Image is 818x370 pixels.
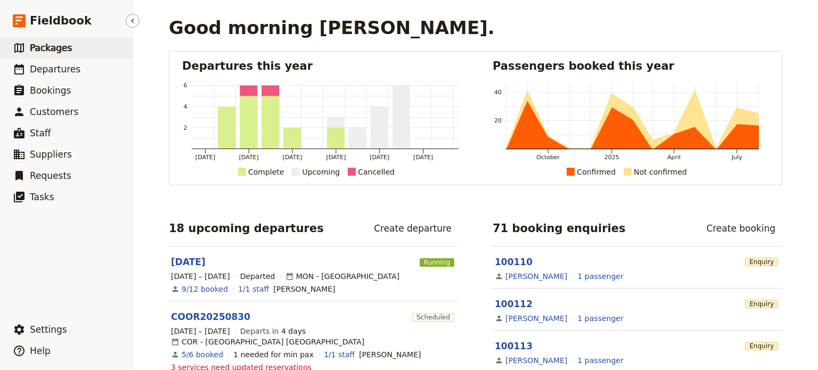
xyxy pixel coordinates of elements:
a: View the bookings for this departure [182,349,223,360]
tspan: [DATE] [413,154,433,161]
tspan: July [731,154,742,161]
span: Tasks [30,192,54,202]
img: website_grey.svg [17,28,26,36]
div: v 4.0.25 [30,17,52,26]
img: logo_orange.svg [17,17,26,26]
span: Suppliers [30,149,72,160]
tspan: [DATE] [326,154,346,161]
tspan: 20 [494,117,502,124]
tspan: 2025 [604,154,619,161]
img: tab_keywords_by_traffic_grey.svg [106,62,114,70]
div: Not confirmed [634,166,687,178]
div: Domain: [DOMAIN_NAME] [28,28,117,36]
span: Departs in [240,326,306,336]
span: Scheduled [412,313,454,322]
span: Lisa Marshall [359,349,421,360]
tspan: 6 [184,82,187,89]
a: Create booking [699,219,782,237]
h2: Passengers booked this year [493,58,769,74]
div: Upcoming [302,166,340,178]
a: 1/1 staff [324,349,355,360]
tspan: [DATE] [239,154,259,161]
a: 100110 [495,257,533,267]
a: 100112 [495,299,533,309]
tspan: [DATE] [370,154,389,161]
span: Settings [30,324,67,335]
tspan: October [536,154,560,161]
a: View the passengers for this booking [578,355,624,366]
span: Enquiry [745,258,778,266]
div: Cancelled [358,166,395,178]
span: [DATE] – [DATE] [171,271,230,282]
a: 100113 [495,341,533,351]
a: [PERSON_NAME] [505,355,567,366]
span: Help [30,346,51,356]
span: Fieldbook [30,13,92,29]
div: COR - [GEOGRAPHIC_DATA] [GEOGRAPHIC_DATA] [171,336,364,347]
h2: 71 booking enquiries [493,220,626,236]
span: Rebecca Arnott [273,284,335,294]
a: View the passengers for this booking [578,313,624,324]
tspan: [DATE] [195,154,215,161]
div: MON - [GEOGRAPHIC_DATA] [285,271,400,282]
div: Departed [240,271,275,282]
div: Domain Overview [40,63,95,70]
a: View the passengers for this booking [578,271,624,282]
div: Keywords by Traffic [118,63,179,70]
div: 1 needed for min pax [233,349,314,360]
a: [PERSON_NAME] [505,271,567,282]
button: Hide menu [126,14,140,28]
h2: 18 upcoming departures [169,220,324,236]
span: Customers [30,106,78,117]
span: Enquiry [745,300,778,308]
span: Bookings [30,85,71,96]
span: Staff [30,128,51,138]
tspan: April [667,154,681,161]
a: COOR20250830 [171,310,250,323]
span: Enquiry [745,342,778,350]
tspan: 4 [184,103,187,110]
a: 1/1 staff [238,284,269,294]
span: Running [420,258,454,267]
a: Create departure [367,219,459,237]
div: Confirmed [577,166,616,178]
a: [PERSON_NAME] [505,313,567,324]
tspan: 40 [494,89,502,96]
a: View the bookings for this departure [182,284,228,294]
div: Complete [248,166,284,178]
h2: Departures this year [182,58,459,74]
tspan: 2 [184,125,187,131]
span: 4 days [281,327,306,335]
a: [DATE] [171,256,206,268]
h1: Good morning [PERSON_NAME]. [169,17,495,38]
span: Departures [30,64,80,75]
span: [DATE] – [DATE] [171,326,230,336]
img: tab_domain_overview_orange.svg [29,62,37,70]
tspan: [DATE] [283,154,302,161]
span: Packages [30,43,72,53]
span: Requests [30,170,71,181]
